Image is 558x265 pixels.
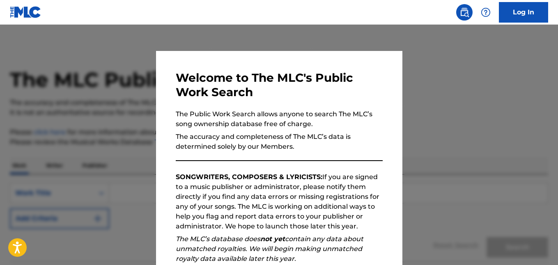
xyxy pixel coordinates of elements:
[176,132,383,152] p: The accuracy and completeness of The MLC’s data is determined solely by our Members.
[176,109,383,129] p: The Public Work Search allows anyone to search The MLC’s song ownership database free of charge.
[499,2,548,23] a: Log In
[517,226,558,265] iframe: Chat Widget
[10,6,41,18] img: MLC Logo
[459,7,469,17] img: search
[176,173,322,181] strong: SONGWRITERS, COMPOSERS & LYRICISTS:
[478,4,494,21] div: Help
[176,71,383,99] h3: Welcome to The MLC's Public Work Search
[176,172,383,231] p: If you are signed to a music publisher or administrator, please notify them directly if you find ...
[481,7,491,17] img: help
[176,235,363,263] em: The MLC’s database does contain any data about unmatched royalties. We will begin making unmatche...
[456,4,473,21] a: Public Search
[260,235,285,243] strong: not yet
